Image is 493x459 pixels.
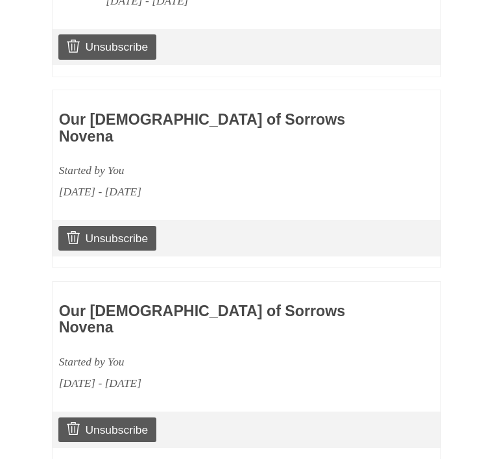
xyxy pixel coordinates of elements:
[59,304,359,337] h3: Our [DEMOGRAPHIC_DATA] of Sorrows Novena
[59,160,359,182] div: Started by You
[58,35,156,60] a: Unsubscribe
[59,352,359,373] div: Started by You
[58,418,156,443] a: Unsubscribe
[59,373,359,395] div: [DATE] - [DATE]
[59,182,359,203] div: [DATE] - [DATE]
[59,112,359,145] h3: Our [DEMOGRAPHIC_DATA] of Sorrows Novena
[58,227,156,251] a: Unsubscribe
